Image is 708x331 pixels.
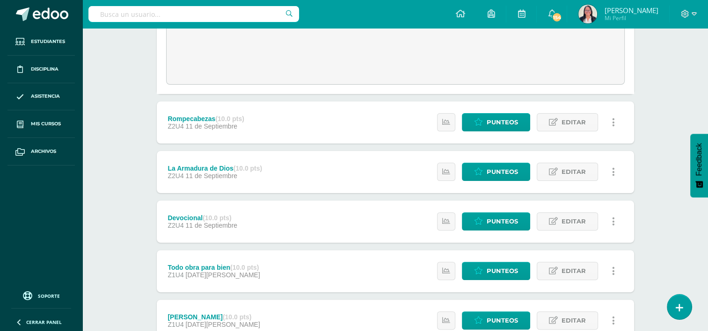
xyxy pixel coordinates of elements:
[186,321,260,328] span: [DATE][PERSON_NAME]
[462,212,530,230] a: Punteos
[487,312,518,329] span: Punteos
[578,5,597,23] img: 574b1d17f96b15b40b404c5a41603441.png
[230,264,259,271] strong: (10.0 pts)
[203,214,231,222] strong: (10.0 pts)
[695,143,703,176] span: Feedback
[7,56,75,83] a: Disciplina
[31,148,56,155] span: Archivos
[604,14,658,22] span: Mi Perfil
[186,172,238,180] span: 11 de Septiembre
[11,289,71,302] a: Soporte
[168,271,183,279] span: Z1U4
[168,115,244,122] div: Rompecabezas
[562,114,586,131] span: Editar
[7,83,75,111] a: Asistencia
[168,172,183,180] span: Z2U4
[7,138,75,165] a: Archivos
[462,262,530,280] a: Punteos
[487,213,518,230] span: Punteos
[31,93,60,100] span: Asistencia
[462,113,530,131] a: Punteos
[462,311,530,330] a: Punteos
[562,262,586,280] span: Editar
[168,214,237,222] div: Devocional
[462,163,530,181] a: Punteos
[234,165,262,172] strong: (10.0 pts)
[168,222,183,229] span: Z2U4
[604,6,658,15] span: [PERSON_NAME]
[31,65,58,73] span: Disciplina
[168,165,262,172] div: La Armadura de Dios
[487,262,518,280] span: Punteos
[215,115,244,122] strong: (10.0 pts)
[31,120,61,128] span: Mis cursos
[88,6,299,22] input: Busca un usuario...
[186,122,238,130] span: 11 de Septiembre
[168,321,183,328] span: Z1U4
[186,271,260,279] span: [DATE][PERSON_NAME]
[487,163,518,180] span: Punteos
[552,12,562,22] span: 154
[7,110,75,138] a: Mis cursos
[690,134,708,197] button: Feedback - Mostrar encuesta
[7,28,75,56] a: Estudiantes
[168,122,183,130] span: Z2U4
[168,264,260,271] div: Todo obra para bien
[168,313,260,321] div: [PERSON_NAME]
[223,313,251,321] strong: (10.0 pts)
[487,114,518,131] span: Punteos
[186,222,238,229] span: 11 de Septiembre
[562,312,586,329] span: Editar
[38,293,60,299] span: Soporte
[26,319,62,325] span: Cerrar panel
[562,163,586,180] span: Editar
[562,213,586,230] span: Editar
[31,38,65,45] span: Estudiantes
